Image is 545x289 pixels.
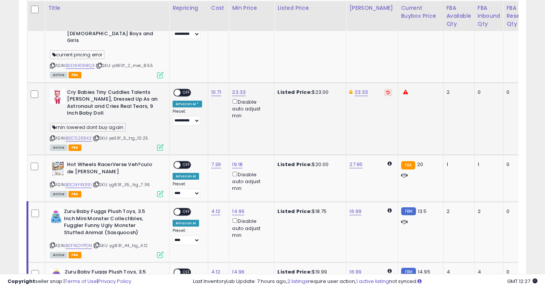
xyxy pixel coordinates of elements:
[349,161,363,168] a: 27.95
[193,278,537,285] div: Last InventoryLab Update: 7 hours ago, require user action, not synced.
[401,207,416,215] small: FBM
[232,217,268,239] div: Disable auto adjust min
[349,208,361,215] a: 16.99
[65,182,92,188] a: B0CNY4X391
[447,208,469,215] div: 2
[277,208,340,215] div: $18.75
[181,162,193,168] span: OFF
[69,144,81,151] span: FBA
[478,89,498,96] div: 0
[93,182,150,188] span: | SKU: yg83f_35_trg_7.36
[173,220,199,227] div: Amazon AI
[232,161,243,168] a: 19.18
[50,208,163,257] div: ASIN:
[65,278,97,285] a: Terms of Use
[65,135,92,141] a: B0CTL26542
[232,98,268,120] div: Disable auto adjust min
[8,278,131,285] div: seller snap | |
[173,228,202,245] div: Preset:
[447,4,471,28] div: FBA Available Qty
[65,62,95,69] a: B0D64D98Q3
[93,242,148,249] span: | SKU: yg83f_44_trg_4.12
[211,161,221,168] a: 7.36
[401,4,440,20] div: Current Buybox Price
[69,72,81,78] span: FBA
[50,2,163,78] div: ASIN:
[232,89,246,96] a: 23.33
[506,161,529,168] div: 0
[417,161,423,168] span: 20
[355,89,368,96] a: 23.33
[50,161,65,176] img: 51Xx+NM8b7L._SL40_.jpg
[447,89,469,96] div: 2
[50,89,65,104] img: 41pABWcJkDL._SL40_.jpg
[478,208,498,215] div: 2
[506,4,532,28] div: FBA Reserved Qty
[69,191,81,197] span: FBA
[93,135,148,141] span: | SKU: ye33f_5_trg_10.25
[401,161,415,169] small: FBA
[50,123,126,132] span: min lowered dont buy again
[506,89,529,96] div: 0
[232,170,268,192] div: Disable auto adjust min
[50,208,62,223] img: 21JOH-2yq9L._SL40_.jpg
[506,208,529,215] div: 0
[232,4,271,12] div: Min Price
[507,278,537,285] span: 2025-09-10 12:27 GMT
[50,72,67,78] span: All listings currently available for purchase on Amazon
[478,161,498,168] div: 1
[8,278,35,285] strong: Copyright
[181,89,193,96] span: OFF
[98,278,131,285] a: Privacy Policy
[232,208,244,215] a: 14.96
[277,89,340,96] div: $23.00
[173,101,202,107] div: Amazon AI *
[418,208,427,215] span: 13.5
[50,50,104,59] span: current pricing error
[478,4,500,28] div: FBA inbound Qty
[211,89,221,96] a: 10.71
[65,242,92,249] a: B0FNC1YPDN
[67,161,159,177] b: Hot Wheels RacerVerse Veh?culo de [PERSON_NAME]
[67,89,159,119] b: Cry Babies Tiny Cuddles Talents [PERSON_NAME], Dressed Up As an Astronaut and Cries Real Tears, 9...
[287,278,308,285] a: 2 listings
[181,209,193,215] span: OFF
[48,4,166,12] div: Title
[50,89,163,150] div: ASIN:
[173,4,205,12] div: Repricing
[211,4,226,12] div: Cost
[211,208,221,215] a: 4.12
[277,208,312,215] b: Listed Price:
[69,252,81,258] span: FBA
[277,161,312,168] b: Listed Price:
[349,4,394,12] div: [PERSON_NAME]
[64,208,156,238] b: Zuru Baby Fuggs Plush Toys, 3.5 Inch Mini Monster Collectibles, Fuggler Funny Ugly Monster Stuffe...
[277,161,340,168] div: $20.00
[173,173,199,180] div: Amazon AI
[277,4,343,12] div: Listed Price
[50,144,67,151] span: All listings currently available for purchase on Amazon
[50,161,163,196] div: ASIN:
[173,109,202,126] div: Preset:
[277,89,312,96] b: Listed Price:
[50,191,67,197] span: All listings currently available for purchase on Amazon
[96,62,153,68] span: | SKU: yd80f_2_mei_8.55
[50,252,67,258] span: All listings currently available for purchase on Amazon
[356,278,389,285] a: 1 active listing
[173,182,202,199] div: Preset:
[447,161,469,168] div: 1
